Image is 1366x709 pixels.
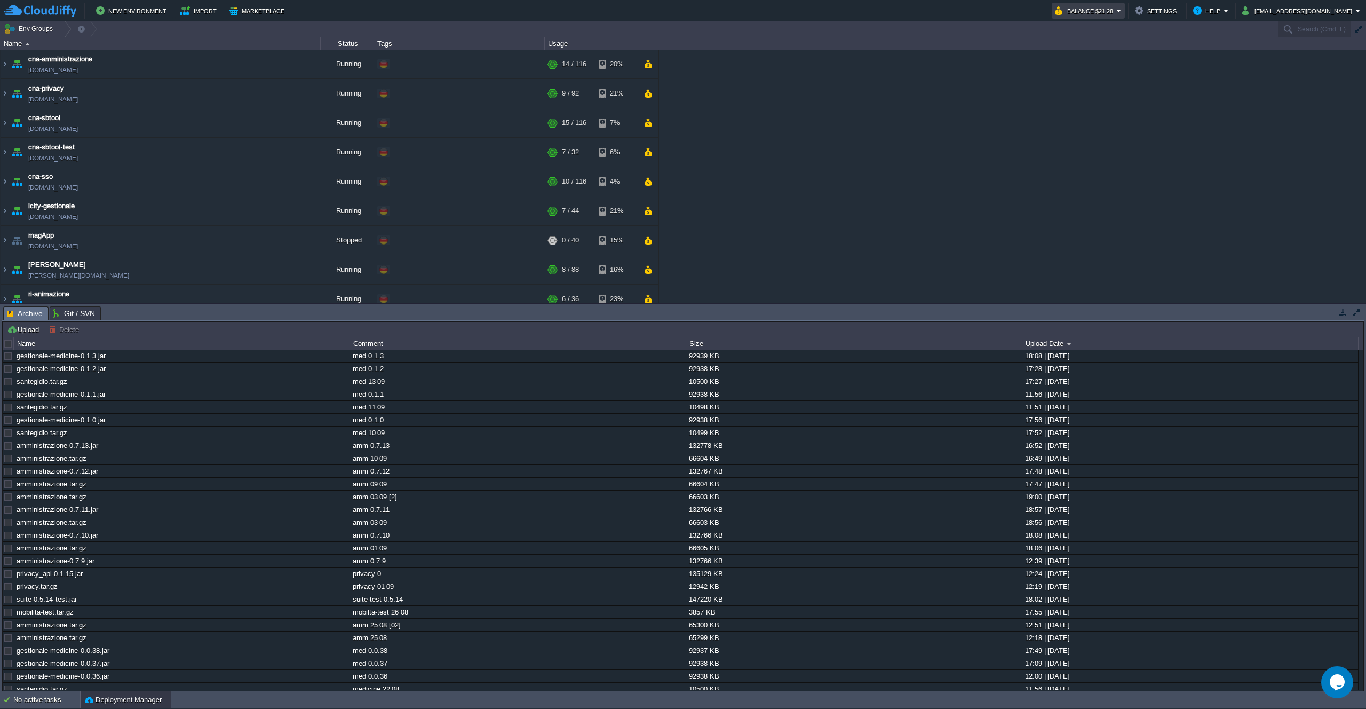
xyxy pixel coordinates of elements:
div: med 0.0.38 [350,644,685,657]
div: 0 / 40 [562,226,579,255]
div: 8 / 88 [562,255,579,284]
a: cna-amministrazione [28,54,92,65]
div: Running [321,50,374,78]
div: Running [321,138,374,167]
div: amm 25 08 [02] [350,619,685,631]
a: gestionale-medicine-0.0.36.jar [17,672,109,680]
img: AMDAwAAAACH5BAEAAAAALAAAAAABAAEAAAICRAEAOw== [1,167,9,196]
div: 17:48 | [DATE] [1022,465,1357,477]
a: cna-sso [28,171,53,182]
div: 10499 KB [686,427,1021,439]
button: [EMAIL_ADDRESS][DOMAIN_NAME] [1242,4,1355,17]
iframe: chat widget [1321,666,1355,698]
img: AMDAwAAAACH5BAEAAAAALAAAAAABAAEAAAICRAEAOw== [25,43,30,45]
div: 3857 KB [686,606,1021,618]
div: 65300 KB [686,619,1021,631]
a: amministrazione-0.7.9.jar [17,557,94,565]
img: AMDAwAAAACH5BAEAAAAALAAAAAABAAEAAAICRAEAOw== [10,196,25,225]
a: [DOMAIN_NAME] [28,182,78,193]
div: Running [321,79,374,108]
div: med 0.1.2 [350,363,685,375]
a: gestionale-medicine-0.0.37.jar [17,659,109,667]
a: amministrazione.tar.gz [17,544,86,552]
a: santegidio.tar.gz [17,685,67,693]
div: 10 / 116 [562,167,586,196]
img: AMDAwAAAACH5BAEAAAAALAAAAAABAAEAAAICRAEAOw== [1,196,9,225]
div: 66604 KB [686,478,1021,490]
a: gestionale-medicine-0.1.1.jar [17,390,106,398]
button: Settings [1135,4,1180,17]
div: 16:49 | [DATE] [1022,452,1357,464]
button: Deployment Manager [85,695,162,705]
div: 18:57 | [DATE] [1022,503,1357,516]
div: Running [321,167,374,196]
a: privacy_api-0.1.15.jar [17,570,83,578]
div: Tags [375,37,544,50]
div: 17:27 | [DATE] [1022,375,1357,388]
div: 11:56 | [DATE] [1022,388,1357,400]
a: gestionale-medicine-0.0.38.jar [17,647,109,655]
a: [PERSON_NAME] [28,259,86,270]
div: amm 0.7.9 [350,555,685,567]
div: 92938 KB [686,388,1021,400]
a: ri-animazione [28,289,69,300]
div: 14 / 116 [562,50,586,78]
div: No active tasks [13,691,80,708]
div: 15 / 116 [562,108,586,137]
div: Name [1,37,320,50]
button: Balance $21.28 [1055,4,1116,17]
a: gestionale-medicine-0.1.3.jar [17,352,106,360]
a: amministrazione.tar.gz [17,518,86,526]
a: santegidio.tar.gz [17,403,67,411]
a: mobilita-test.tar.gz [17,608,74,616]
div: 92937 KB [686,644,1021,657]
div: amm 10 09 [350,452,685,464]
a: amministrazione-0.7.12.jar [17,467,98,475]
a: [DOMAIN_NAME] [28,123,78,134]
img: AMDAwAAAACH5BAEAAAAALAAAAAABAAEAAAICRAEAOw== [10,50,25,78]
div: 10498 KB [686,401,1021,413]
div: privacy 01 09 [350,580,685,593]
img: AMDAwAAAACH5BAEAAAAALAAAAAABAAEAAAICRAEAOw== [1,138,9,167]
a: [PERSON_NAME][DOMAIN_NAME] [28,270,129,281]
div: 92938 KB [686,657,1021,669]
div: 20% [599,50,634,78]
div: amm 0.7.11 [350,503,685,516]
div: 66603 KB [686,516,1021,529]
a: amministrazione.tar.gz [17,621,86,629]
button: Env Groups [4,21,57,36]
span: Archive [7,307,43,320]
img: AMDAwAAAACH5BAEAAAAALAAAAAABAAEAAAICRAEAOw== [1,255,9,284]
div: amm 0.7.13 [350,439,685,452]
div: 12:39 | [DATE] [1022,555,1357,567]
div: Running [321,255,374,284]
div: suite-test 0.5.14 [350,593,685,605]
div: 18:56 | [DATE] [1022,516,1357,529]
div: 12:51 | [DATE] [1022,619,1357,631]
a: [DOMAIN_NAME] [28,94,78,105]
div: 17:28 | [DATE] [1022,363,1357,375]
button: Delete [49,325,82,334]
div: Running [321,285,374,313]
a: [DOMAIN_NAME] [28,65,78,75]
div: Running [321,108,374,137]
div: amm 09 09 [350,478,685,490]
div: 21% [599,79,634,108]
a: santegidio.tar.gz [17,429,67,437]
img: AMDAwAAAACH5BAEAAAAALAAAAAABAAEAAAICRAEAOw== [10,79,25,108]
div: 18:08 | [DATE] [1022,529,1357,541]
div: 132766 KB [686,529,1021,541]
div: 92939 KB [686,350,1021,362]
div: amm 25 08 [350,632,685,644]
a: amministrazione-0.7.13.jar [17,442,98,450]
div: 18:02 | [DATE] [1022,593,1357,605]
div: Running [321,196,374,225]
div: 92938 KB [686,670,1021,682]
div: amm 01 09 [350,542,685,554]
div: mobilta-test 26 08 [350,606,685,618]
a: gestionale-medicine-0.1.0.jar [17,416,106,424]
a: cna-privacy [28,83,64,94]
a: amministrazione.tar.gz [17,634,86,642]
img: AMDAwAAAACH5BAEAAAAALAAAAAABAAEAAAICRAEAOw== [10,285,25,313]
div: Upload Date [1023,337,1358,350]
